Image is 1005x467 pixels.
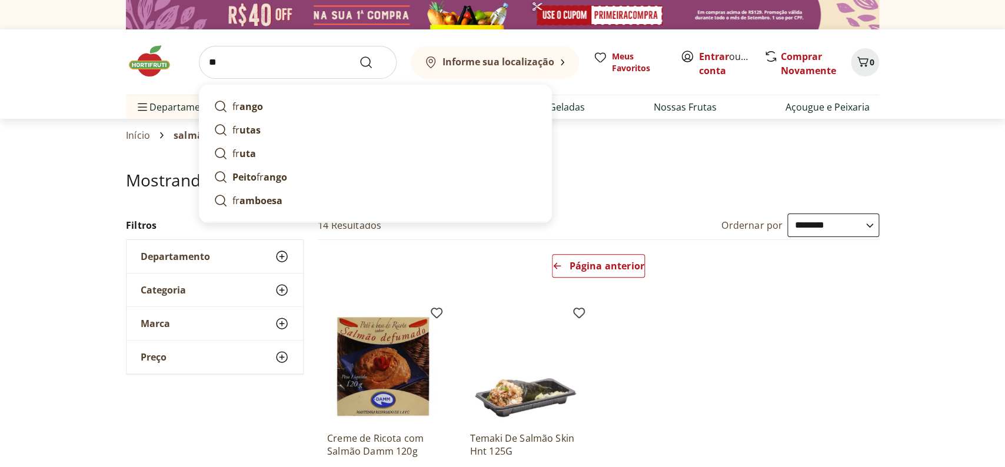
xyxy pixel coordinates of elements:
a: frango [209,95,542,118]
a: frutas [209,118,542,142]
a: Início [126,130,150,141]
span: Preço [141,351,167,363]
svg: Arrow Left icon [553,261,562,271]
span: ou [699,49,751,78]
a: Peitofrango [209,165,542,189]
a: Açougue e Peixaria [786,100,870,114]
button: Submit Search [359,55,387,69]
button: Informe sua localização [411,46,579,79]
h2: 14 Resultados [318,219,381,232]
a: Página anterior [552,254,644,282]
strong: amboesa [239,194,282,207]
span: Página anterior [569,261,644,271]
p: fr [232,146,256,161]
button: Marca [127,307,303,340]
p: fr [232,170,287,184]
span: Departamento [141,251,210,262]
button: Preço [127,341,303,373]
button: Departamento [127,240,303,273]
a: Nossas Frutas [654,100,717,114]
a: fruta [209,142,542,165]
img: Hortifruti [126,44,185,79]
strong: utas [239,124,261,136]
a: Creme de Ricota com Salmão Damm 120g [327,432,439,458]
button: Menu [135,93,149,121]
a: Entrar [699,50,729,63]
button: Categoria [127,273,303,306]
a: Temaki De Salmão Skin Hnt 125G [470,432,581,458]
h1: Mostrando resultados para: [126,171,879,189]
b: Informe sua localização [442,55,554,68]
img: Temaki De Salmão Skin Hnt 125G [470,311,581,422]
a: Comprar Novamente [781,50,836,77]
span: Meus Favoritos [612,51,666,74]
strong: ango [264,171,287,184]
button: Carrinho [851,48,879,76]
input: search [199,46,397,79]
strong: ango [239,100,263,113]
p: fr [232,99,263,114]
a: Criar conta [699,50,764,77]
img: Creme de Ricota com Salmão Damm 120g [327,311,439,422]
strong: Peito [232,171,257,184]
span: 0 [870,56,874,68]
h2: Filtros [126,214,304,237]
strong: uta [239,147,256,160]
span: salmão [174,130,209,141]
label: Ordernar por [721,219,783,232]
p: fr [232,194,282,208]
span: Departamentos [135,93,220,121]
span: Categoria [141,284,186,296]
p: fr [232,123,261,137]
a: Meus Favoritos [593,51,666,74]
a: framboesa [209,189,542,212]
span: Marca [141,318,170,329]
